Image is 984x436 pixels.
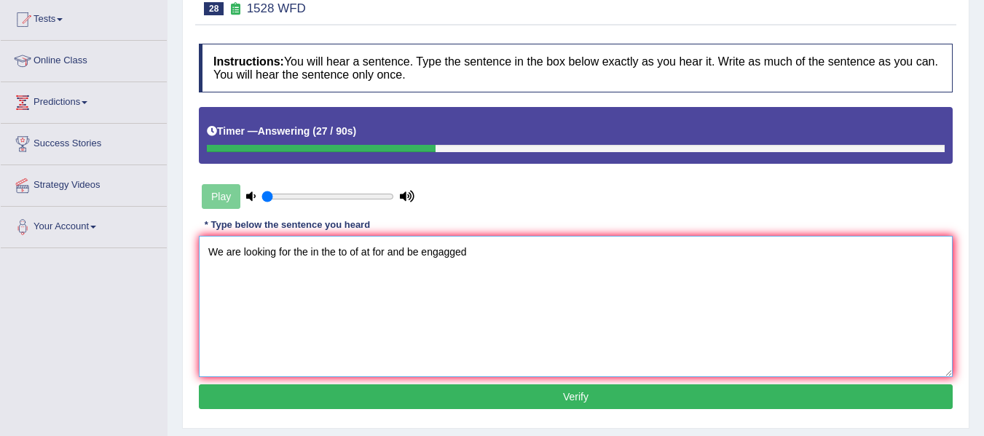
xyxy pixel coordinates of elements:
[1,165,167,202] a: Strategy Videos
[204,2,224,15] span: 28
[199,218,376,232] div: * Type below the sentence you heard
[199,44,953,92] h4: You will hear a sentence. Type the sentence in the box below exactly as you hear it. Write as muc...
[312,125,316,137] b: (
[213,55,284,68] b: Instructions:
[1,41,167,77] a: Online Class
[1,82,167,119] a: Predictions
[199,384,953,409] button: Verify
[1,124,167,160] a: Success Stories
[247,1,306,15] small: 1528 WFD
[353,125,357,137] b: )
[207,126,356,137] h5: Timer —
[1,207,167,243] a: Your Account
[316,125,353,137] b: 27 / 90s
[258,125,310,137] b: Answering
[227,2,243,16] small: Exam occurring question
